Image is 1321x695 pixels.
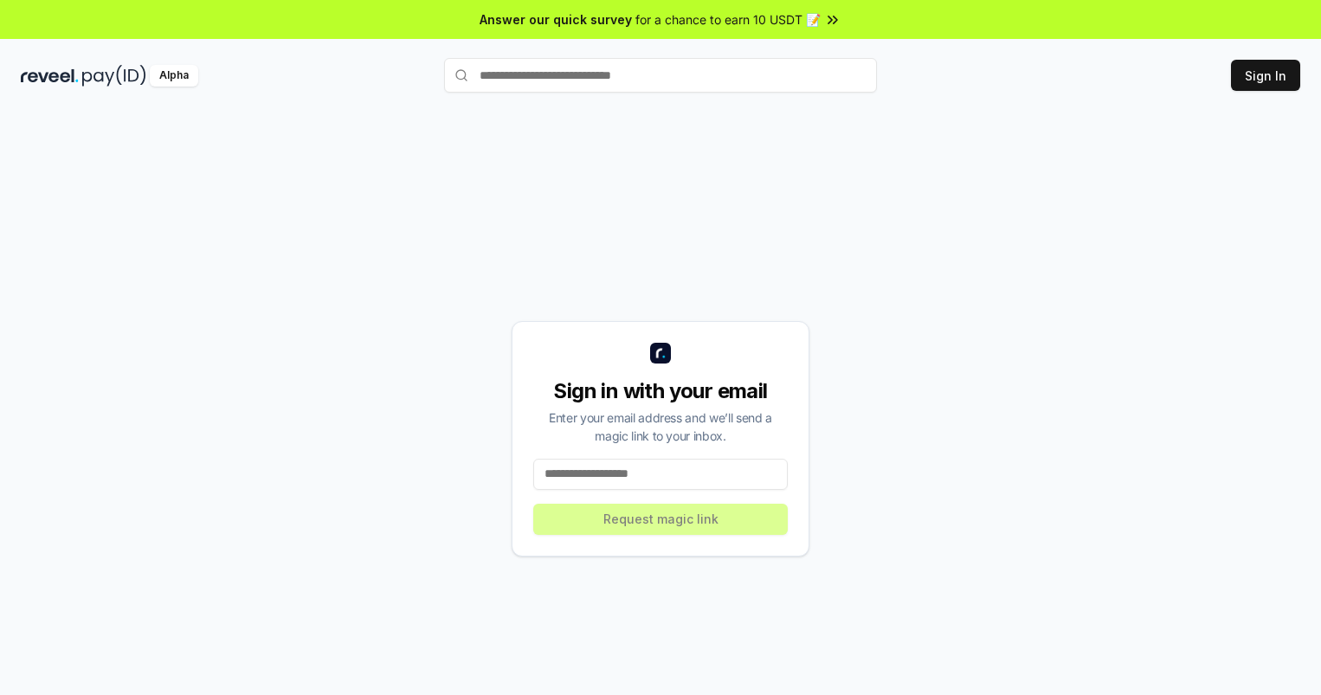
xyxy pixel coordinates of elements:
span: Answer our quick survey [480,10,632,29]
img: reveel_dark [21,65,79,87]
span: for a chance to earn 10 USDT 📝 [635,10,821,29]
img: pay_id [82,65,146,87]
button: Sign In [1231,60,1300,91]
div: Enter your email address and we’ll send a magic link to your inbox. [533,409,788,445]
div: Alpha [150,65,198,87]
div: Sign in with your email [533,377,788,405]
img: logo_small [650,343,671,364]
